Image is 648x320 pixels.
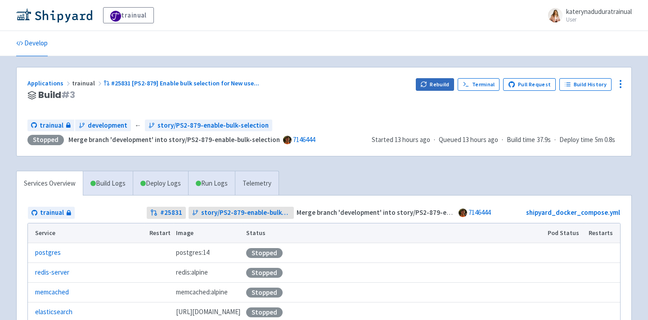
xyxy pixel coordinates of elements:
[38,90,75,100] span: Build
[16,8,92,22] img: Shipyard logo
[503,78,556,91] a: Pull Request
[545,223,586,243] th: Pod Status
[28,207,75,219] a: trainual
[559,135,593,145] span: Deploy time
[75,120,131,132] a: development
[145,120,272,132] a: story/PS2-879-enable-bulk-selection
[176,248,209,258] span: postgres:14
[559,78,612,91] a: Build History
[293,135,315,144] a: 7146444
[72,79,103,87] span: trainual
[133,171,188,196] a: Deploy Logs
[526,208,620,217] a: shipyard_docker_compose.yml
[595,135,615,145] span: 5m 0.8s
[458,78,499,91] a: Terminal
[27,79,72,87] a: Applications
[88,120,127,131] span: development
[543,8,632,22] a: katerynaduduratrainual User
[176,287,228,298] span: memcached:alpine
[246,307,283,317] div: Stopped
[135,120,141,131] span: ←
[468,208,490,217] a: 7146444
[35,287,69,298] a: memcached
[40,120,63,131] span: trainual
[61,89,75,101] span: # 3
[297,208,508,217] strong: Merge branch 'development' into story/PS2-879-enable-bulk-selection
[243,223,545,243] th: Status
[83,171,133,196] a: Build Logs
[566,7,632,16] span: katerynaduduratrainual
[246,268,283,278] div: Stopped
[16,31,48,56] a: Develop
[27,120,74,132] a: trainual
[160,208,182,218] strong: # 25831
[147,207,186,219] a: #25831
[372,135,621,145] div: · · ·
[35,307,72,317] a: elasticsearch
[188,171,235,196] a: Run Logs
[586,223,620,243] th: Restarts
[246,288,283,298] div: Stopped
[246,248,283,258] div: Stopped
[40,208,64,218] span: trainual
[507,135,535,145] span: Build time
[103,7,154,23] a: trainual
[395,135,430,144] time: 13 hours ago
[566,17,632,22] small: User
[27,135,64,145] div: Stopped
[146,223,173,243] th: Restart
[17,171,83,196] a: Services Overview
[463,135,498,144] time: 13 hours ago
[201,208,291,218] span: story/PS2-879-enable-bulk-selection
[173,223,243,243] th: Image
[189,207,294,219] a: story/PS2-879-enable-bulk-selection
[176,267,208,278] span: redis:alpine
[416,78,454,91] button: Rebuild
[103,79,261,87] a: #25831 [PS2-879] Enable bulk selection for New use...
[439,135,498,144] span: Queued
[68,135,280,144] strong: Merge branch 'development' into story/PS2-879-enable-bulk-selection
[111,79,259,87] span: #25831 [PS2-879] Enable bulk selection for New use ...
[35,248,61,258] a: postgres
[157,120,269,131] span: story/PS2-879-enable-bulk-selection
[372,135,430,144] span: Started
[537,135,551,145] span: 37.9s
[28,223,146,243] th: Service
[176,307,240,317] span: [DOMAIN_NAME][URL]
[235,171,279,196] a: Telemetry
[35,267,69,278] a: redis-server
